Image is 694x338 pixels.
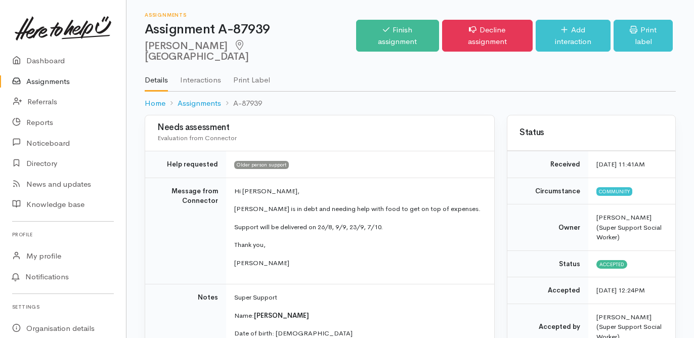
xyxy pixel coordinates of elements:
[507,178,588,204] td: Circumstance
[596,187,632,195] span: Community
[178,98,221,109] a: Assignments
[12,228,114,241] h6: Profile
[157,134,237,142] span: Evaluation from Connector
[12,300,114,314] h6: Settings
[507,204,588,251] td: Owner
[234,186,482,196] p: Hi [PERSON_NAME],
[145,92,676,115] nav: breadcrumb
[180,62,221,91] a: Interactions
[614,20,673,52] a: Print label
[507,277,588,304] td: Accepted
[254,311,309,320] span: [PERSON_NAME]
[145,40,356,63] h2: [PERSON_NAME]
[145,39,248,63] span: [GEOGRAPHIC_DATA]
[596,286,645,294] time: [DATE] 12:24PM
[234,292,482,303] p: Super Support
[157,123,482,133] h3: Needs assessment
[507,151,588,178] td: Received
[234,258,482,268] p: [PERSON_NAME]
[233,62,270,91] a: Print Label
[234,240,482,250] p: Thank you,
[536,20,611,52] a: Add interaction
[356,20,440,52] a: Finish assignment
[519,128,663,138] h3: Status
[596,260,627,268] span: Accepted
[145,98,165,109] a: Home
[234,311,482,321] p: Name:
[145,22,356,37] h1: Assignment A-87939
[145,62,168,92] a: Details
[596,160,645,168] time: [DATE] 11:41AM
[145,178,226,284] td: Message from Connector
[507,250,588,277] td: Status
[145,12,356,18] h6: Assignments
[234,161,289,169] span: Older person support
[145,151,226,178] td: Help requested
[442,20,532,52] a: Decline assignment
[234,204,482,214] p: [PERSON_NAME] is in debt and needing help with food to get on top of expenses.
[234,222,482,232] p: Support will be delivered on 26/8, 9/9, 23/9, 7/10.
[221,98,262,109] li: A-87939
[596,213,662,241] span: [PERSON_NAME] (Super Support Social Worker)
